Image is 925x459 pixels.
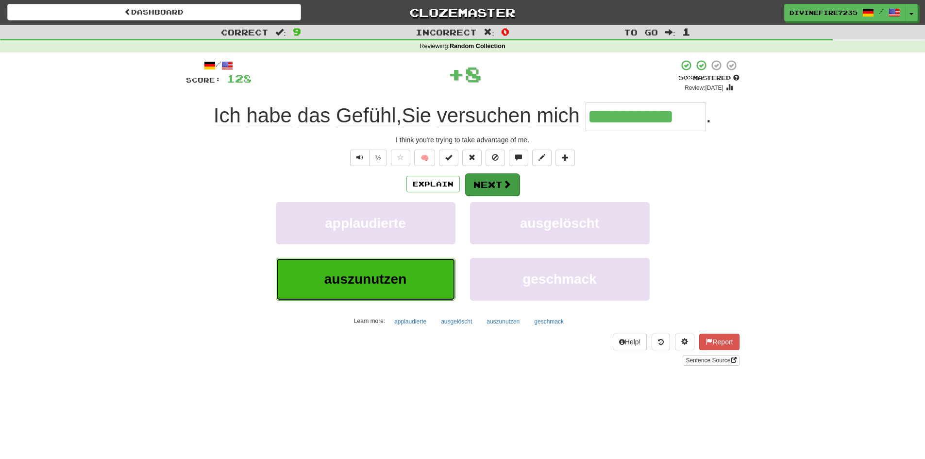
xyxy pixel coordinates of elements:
[532,150,552,166] button: Edit sentence (alt+d)
[227,72,252,85] span: 128
[389,314,432,329] button: applaudierte
[437,104,531,127] span: versuchen
[537,104,580,127] span: mich
[448,59,465,88] span: +
[336,104,396,127] span: Gefühl
[276,258,455,300] button: auszunutzen
[652,334,670,350] button: Round history (alt+y)
[436,314,477,329] button: ausgelöscht
[613,334,647,350] button: Help!
[501,26,509,37] span: 0
[439,150,458,166] button: Set this sentence to 100% Mastered (alt+m)
[450,43,505,50] strong: Random Collection
[509,150,528,166] button: Discuss sentence (alt+u)
[186,59,252,71] div: /
[529,314,569,329] button: geschmack
[7,4,301,20] a: Dashboard
[416,27,477,37] span: Incorrect
[298,104,331,127] span: das
[699,334,739,350] button: Report
[555,150,575,166] button: Add to collection (alt+a)
[879,8,884,15] span: /
[682,26,690,37] span: 1
[484,28,494,36] span: :
[275,28,286,36] span: :
[186,76,221,84] span: Score:
[624,27,658,37] span: To go
[470,202,650,244] button: ausgelöscht
[325,216,405,231] span: applaudierte
[348,150,387,166] div: Text-to-speech controls
[324,272,407,287] span: auszunutzen
[465,173,520,196] button: Next
[276,202,455,244] button: applaudierte
[678,74,740,83] div: Mastered
[465,62,482,86] span: 8
[414,150,435,166] button: 🧠
[186,135,740,145] div: I think you're trying to take advantage of me.
[784,4,906,21] a: DivineFire7235 /
[486,150,505,166] button: Ignore sentence (alt+i)
[214,104,241,127] span: Ich
[706,104,712,127] span: .
[350,150,370,166] button: Play sentence audio (ctl+space)
[246,104,291,127] span: habe
[293,26,301,37] span: 9
[683,355,739,366] a: Sentence Source
[402,104,431,127] span: Sie
[665,28,675,36] span: :
[406,176,460,192] button: Explain
[481,314,525,329] button: auszunutzen
[678,74,693,82] span: 50 %
[685,85,723,91] small: Review: [DATE]
[214,104,586,127] span: ,
[470,258,650,300] button: geschmack
[354,318,385,324] small: Learn more:
[520,216,599,231] span: ausgelöscht
[462,150,482,166] button: Reset to 0% Mastered (alt+r)
[391,150,410,166] button: Favorite sentence (alt+f)
[369,150,387,166] button: ½
[316,4,609,21] a: Clozemaster
[790,8,858,17] span: DivineFire7235
[221,27,269,37] span: Correct
[522,272,597,287] span: geschmack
